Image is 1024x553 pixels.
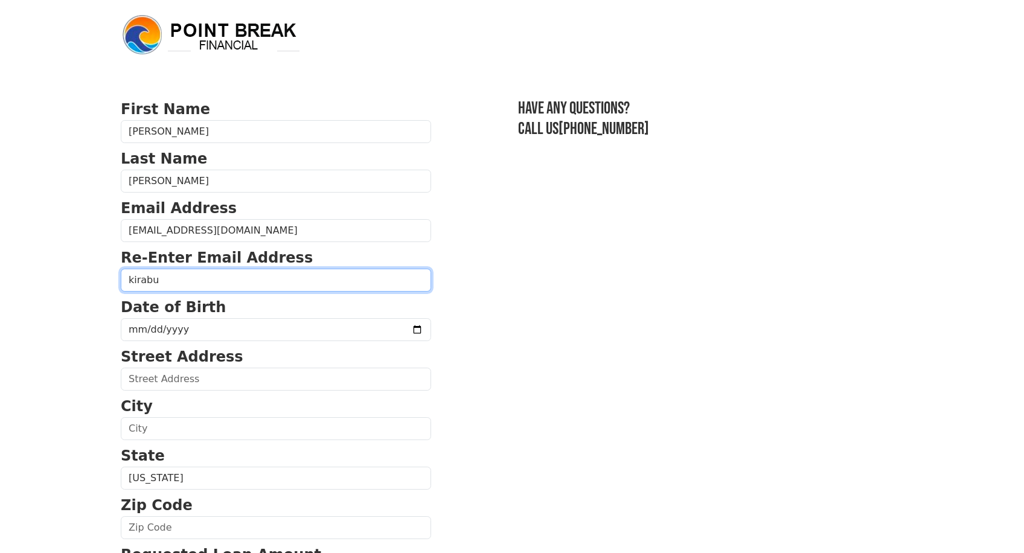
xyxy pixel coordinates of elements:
a: [PHONE_NUMBER] [558,119,649,139]
strong: Street Address [121,348,243,365]
h3: Have any questions? [518,98,903,119]
input: Street Address [121,368,431,391]
input: Re-Enter Email Address [121,269,431,292]
img: logo.png [121,13,302,57]
strong: City [121,398,153,415]
input: Email Address [121,219,431,242]
strong: Zip Code [121,497,193,514]
strong: First Name [121,101,210,118]
strong: Re-Enter Email Address [121,249,313,266]
input: Last Name [121,170,431,193]
strong: Email Address [121,200,237,217]
strong: Last Name [121,150,207,167]
input: City [121,417,431,440]
strong: Date of Birth [121,299,226,316]
input: Zip Code [121,516,431,539]
input: First Name [121,120,431,143]
strong: State [121,447,165,464]
h3: Call us [518,119,903,139]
